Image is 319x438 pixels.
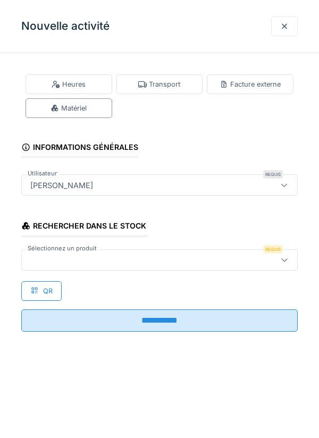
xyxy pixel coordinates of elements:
div: Rechercher dans le stock [21,218,146,236]
div: Facture externe [220,79,281,89]
h3: Nouvelle activité [21,20,110,33]
label: Utilisateur [26,169,59,178]
div: Matériel [51,103,87,113]
div: Requis [263,245,283,254]
div: Requis [263,170,283,179]
div: Informations générales [21,139,138,157]
div: QR [21,281,62,301]
div: Transport [138,79,180,89]
label: Sélectionnez un produit [26,244,99,253]
div: [PERSON_NAME] [26,179,97,191]
div: Heures [52,79,86,89]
